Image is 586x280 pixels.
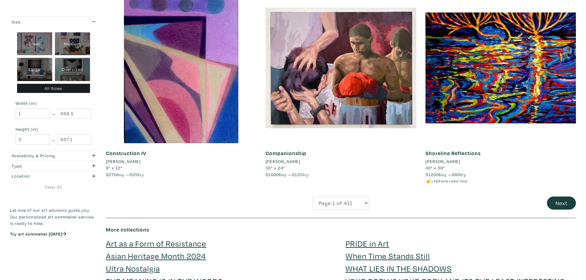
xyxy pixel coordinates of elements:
[12,152,72,159] div: Availability & Pricing
[10,243,97,256] iframe: Customer reviews powered by Trustpilot
[106,172,117,177] span: $275
[106,263,160,274] a: Ultra Nostalgia
[10,231,66,237] a: Try art sommelier [DATE]
[266,150,306,157] a: Companionship
[106,226,576,233] h6: More collections
[345,238,389,249] a: PRIDE in Art
[345,263,452,274] a: WHAT LIES IN THE SHADOWS
[10,171,97,181] button: Location
[106,158,256,165] a: [PERSON_NAME]
[452,172,460,177] span: $60
[106,158,141,165] li: [PERSON_NAME]
[266,165,285,171] span: 30" x 24"
[266,158,416,165] a: [PERSON_NAME]
[10,184,97,190] a: Clear All
[547,197,576,210] button: Next
[17,58,52,81] div: Large
[12,19,72,25] div: Size
[52,110,55,118] span: -
[10,207,97,227] p: Let one of our art advisors guide you. Our personalized art sommelier service is ready to help.
[425,165,445,171] span: 40" x 30"
[17,84,90,93] div: All Sizes
[425,158,460,165] li: [PERSON_NAME]
[345,250,430,261] a: When Time Stands Still
[106,150,146,157] a: Construction IV
[12,163,72,169] div: Type
[10,161,97,171] button: Type
[10,17,97,27] button: Size
[16,127,91,131] small: Height (in)
[106,165,122,171] span: 9" x 12"
[55,58,90,81] div: Oversized
[106,238,206,249] a: Art as a Form of Resistance
[431,179,467,183] small: 1 person likes this
[292,172,303,177] span: $125
[425,158,576,165] a: [PERSON_NAME]
[425,150,481,157] a: Shoreline Reflections
[266,172,309,177] span: buy — try
[17,32,52,55] div: Small
[10,151,97,161] button: Availability & Pricing
[266,172,279,177] span: $1500
[130,172,138,177] span: $25
[52,136,55,144] span: -
[16,101,91,105] small: Width (in)
[425,172,439,177] span: $1200
[425,172,466,177] span: buy — try
[425,178,576,184] li: ☝️
[106,172,144,177] span: buy — try
[266,158,300,165] li: [PERSON_NAME]
[55,32,90,55] div: Medium
[106,250,206,261] a: Asian Heritage Month 2024
[12,173,72,179] div: Location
